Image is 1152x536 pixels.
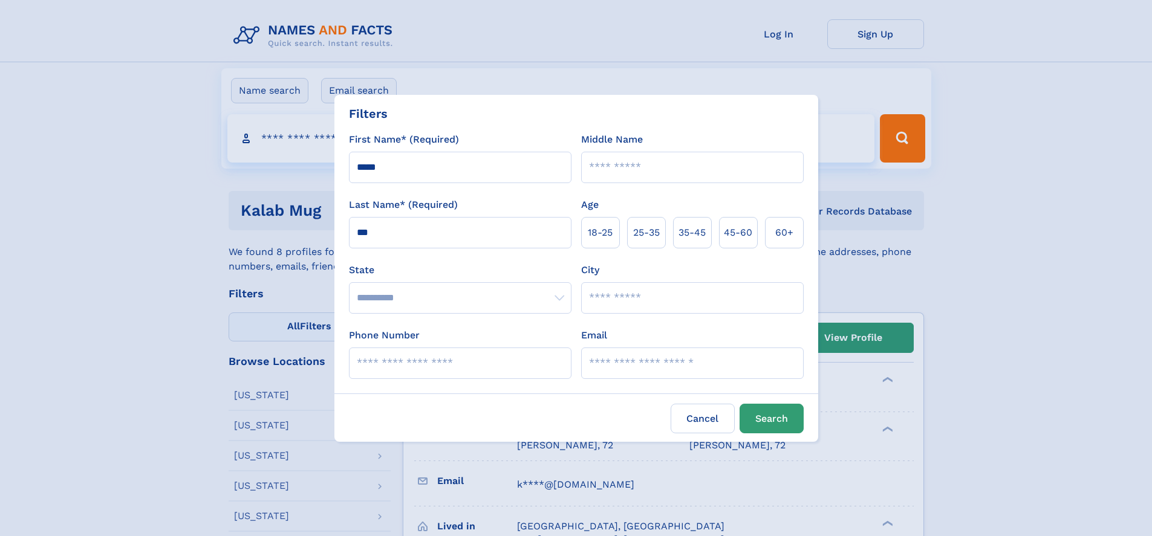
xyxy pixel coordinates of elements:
[581,132,643,147] label: Middle Name
[671,404,735,433] label: Cancel
[633,225,660,240] span: 25‑35
[349,132,459,147] label: First Name* (Required)
[775,225,793,240] span: 60+
[581,263,599,277] label: City
[740,404,804,433] button: Search
[349,263,571,277] label: State
[349,105,388,123] div: Filters
[724,225,752,240] span: 45‑60
[349,328,420,343] label: Phone Number
[679,225,706,240] span: 35‑45
[581,328,607,343] label: Email
[588,225,613,240] span: 18‑25
[581,198,599,212] label: Age
[349,198,458,212] label: Last Name* (Required)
